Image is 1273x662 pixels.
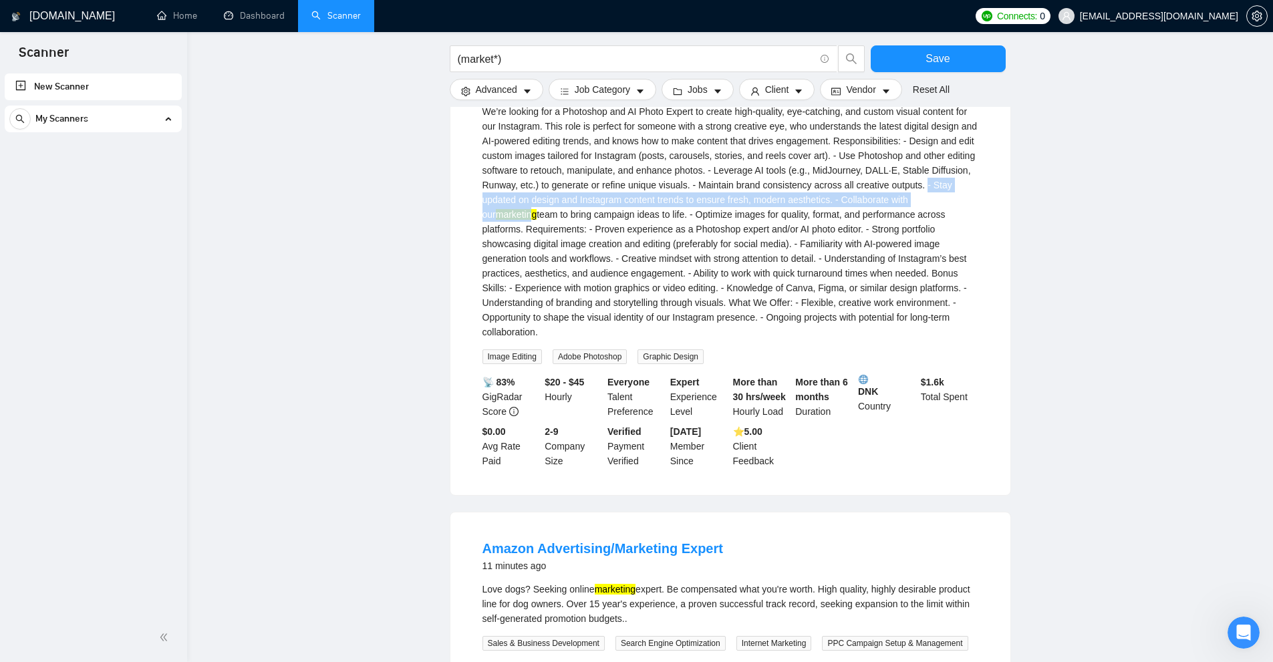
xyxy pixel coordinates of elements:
div: Mariia [47,208,76,222]
div: Total Spent [918,375,981,419]
b: DNK [858,375,915,397]
div: Hourly [542,375,605,419]
span: caret-down [523,86,532,96]
b: More than 6 months [795,377,848,402]
span: Scanner [8,43,80,71]
img: Profile image for Mariia [15,343,42,370]
span: info-circle [821,55,829,63]
span: PPC Campaign Setup & Management [822,636,968,651]
span: Internet Marketing [736,636,812,651]
div: Hourly Load [730,375,793,419]
div: Mariia [47,258,76,272]
span: user [1062,11,1071,21]
b: Verified [607,426,642,437]
b: 📡 83% [482,377,515,387]
div: Payment Verified [605,424,668,468]
button: search [838,45,865,72]
button: userClientcaret-down [739,79,815,100]
span: idcard [831,86,841,96]
button: search [9,108,31,130]
div: Avg Rate Paid [480,424,543,468]
div: • 5h ago [79,159,117,173]
span: caret-down [794,86,803,96]
b: More than 30 hrs/week [733,377,786,402]
a: dashboardDashboard [224,10,285,21]
button: barsJob Categorycaret-down [549,79,656,100]
span: Jobs [688,82,708,97]
div: • 15m ago [79,60,126,74]
div: Mariia [47,60,76,74]
button: setting [1246,5,1268,27]
span: setting [1247,11,1267,21]
img: logo [11,6,21,27]
div: Experience Level [668,375,730,419]
img: 🌐 [859,375,868,384]
button: Help [178,417,267,470]
span: My Scanners [35,106,88,132]
div: • [DATE] [79,406,116,420]
span: search [10,114,30,124]
div: Talent Preference [605,375,668,419]
a: homeHome [157,10,197,21]
span: Client [765,82,789,97]
span: double-left [159,631,172,644]
div: • 7h ago [79,208,117,222]
div: Mariia [47,357,76,371]
div: We’re looking for a Photoshop and AI Photo Expert to create high-quality, eye-catching, and custo... [482,104,978,339]
div: Country [855,375,918,419]
div: 11 minutes ago [482,558,723,574]
b: $20 - $45 [545,377,584,387]
div: Client Feedback [730,424,793,468]
span: user [750,86,760,96]
a: searchScanner [311,10,361,21]
span: Messages [108,450,159,460]
div: Close [235,5,259,29]
b: 2-9 [545,426,558,437]
button: idcardVendorcaret-down [820,79,901,100]
li: My Scanners [5,106,182,138]
span: Advanced [476,82,517,97]
span: info-circle [509,407,519,416]
mark: marketing [496,209,537,220]
a: New Scanner [15,73,171,100]
span: Save [926,50,950,67]
span: Graphic Design [638,349,704,364]
mark: marketing [595,584,635,595]
span: caret-down [635,86,645,96]
img: Profile image for Mariia [15,195,42,222]
img: Profile image for Mariia [15,146,42,172]
span: Connects: [997,9,1037,23]
a: Reset All [913,82,950,97]
div: Love dogs? Seeking online expert. Be compensated what you're worth. High quality, highly desirabl... [482,582,978,626]
img: Profile image for Mariia [15,393,42,420]
span: Help [212,450,233,460]
a: Amazon Advertising/Marketing Expert [482,541,723,556]
b: Expert [670,377,700,387]
input: Search Freelance Jobs... [458,51,815,67]
button: Messages [89,417,178,470]
span: Search Engine Optimization [615,636,726,651]
span: caret-down [713,86,722,96]
b: [DATE] [670,426,701,437]
img: Profile image for Mariia [15,47,42,73]
button: Save [871,45,1006,72]
span: 0 [1040,9,1045,23]
b: ⭐️ 5.00 [733,426,762,437]
span: bars [560,86,569,96]
div: • [DATE] [79,307,116,321]
div: • 9h ago [79,258,117,272]
h1: Messages [99,6,171,29]
b: $ 1.6k [921,377,944,387]
div: Member Since [668,424,730,468]
span: search [839,53,864,65]
a: setting [1246,11,1268,21]
span: Home [31,450,58,460]
span: Vendor [846,82,875,97]
div: Company Size [542,424,605,468]
span: Adobe Photoshop [553,349,627,364]
img: upwork-logo.png [982,11,992,21]
span: Sales & Business Development [482,636,605,651]
b: $0.00 [482,426,506,437]
button: settingAdvancedcaret-down [450,79,543,100]
img: Profile image for Mariia [15,96,42,123]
